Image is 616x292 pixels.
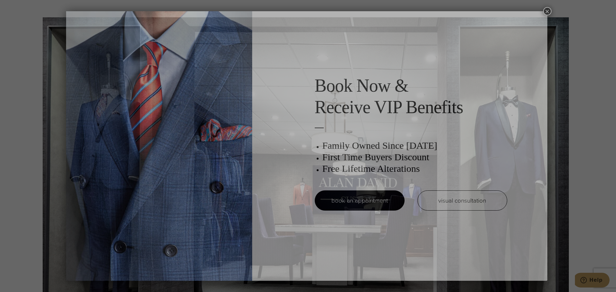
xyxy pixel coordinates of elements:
[322,140,507,151] h3: Family Owned Since [DATE]
[417,190,507,211] a: visual consultation
[543,7,552,15] button: Close
[315,190,405,211] a: book an appointment
[14,4,28,10] span: Help
[322,163,507,174] h3: Free Lifetime Alterations
[322,151,507,163] h3: First Time Buyers Discount
[315,75,507,118] h2: Book Now & Receive VIP Benefits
